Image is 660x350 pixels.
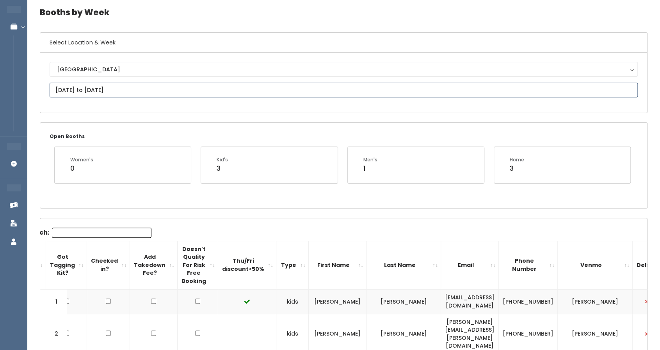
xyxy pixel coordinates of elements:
[510,163,524,173] div: 3
[70,156,93,163] div: Women's
[218,241,276,289] th: Thu/Fri discount&gt;50%: activate to sort column ascending
[57,65,630,74] div: [GEOGRAPHIC_DATA]
[50,83,638,97] input: September 27 - October 3, 2025
[178,241,218,289] th: Doesn't Quality For Risk Free Booking : activate to sort column ascending
[40,289,68,314] td: 1
[309,289,366,314] td: [PERSON_NAME]
[441,289,499,314] td: [EMAIL_ADDRESS][DOMAIN_NAME]
[499,241,558,289] th: Phone Number: activate to sort column ascending
[70,163,93,173] div: 0
[366,241,441,289] th: Last Name: activate to sort column ascending
[46,241,87,289] th: Got Tagging Kit?: activate to sort column ascending
[558,289,633,314] td: [PERSON_NAME]
[23,228,151,238] label: Search:
[52,228,151,238] input: Search:
[50,133,85,140] small: Open Booths
[510,156,524,163] div: Home
[276,289,309,314] td: kids
[276,241,309,289] th: Type: activate to sort column ascending
[499,289,558,314] td: [PHONE_NUMBER]
[87,241,130,289] th: Checked in?: activate to sort column ascending
[130,241,178,289] th: Add Takedown Fee?: activate to sort column ascending
[363,156,377,163] div: Men's
[366,289,441,314] td: [PERSON_NAME]
[40,2,648,23] h4: Booths by Week
[217,156,228,163] div: Kid's
[558,241,633,289] th: Venmo: activate to sort column ascending
[363,163,377,173] div: 1
[40,33,647,53] h6: Select Location & Week
[217,163,228,173] div: 3
[50,62,638,77] button: [GEOGRAPHIC_DATA]
[309,241,366,289] th: First Name: activate to sort column ascending
[441,241,499,289] th: Email: activate to sort column ascending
